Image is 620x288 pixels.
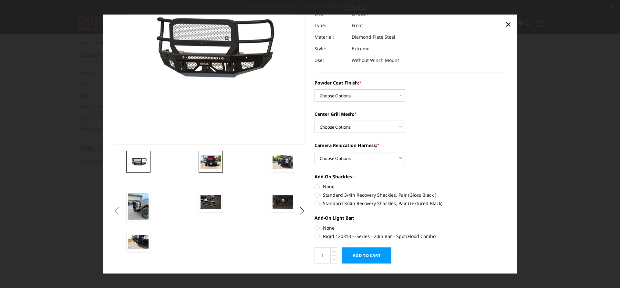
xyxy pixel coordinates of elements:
[342,247,391,263] input: Add to Cart
[352,43,369,55] dd: Extreme
[352,31,395,43] dd: Diamond Plate Steel
[503,19,513,29] a: Close
[201,155,221,169] img: 2023-2025 Ford F250-350 - FT Series - Extreme Front Bumper
[315,20,347,31] dt: Type:
[352,55,399,66] dd: Without Winch Mount
[315,173,507,180] label: Add-On Shackles :
[315,142,507,149] label: Camera Relocation Harness:
[297,206,307,216] button: Next
[588,257,620,288] iframe: Chat Widget
[352,20,363,31] dd: Front
[315,55,347,66] dt: Use:
[315,192,507,198] label: Standard 3/4in Recovery Shackles, Pair (Gloss Black )
[505,17,511,31] span: ×
[315,214,507,221] label: Add-On Light Bar:
[315,79,507,86] label: Powder Coat Finish:
[315,224,507,231] label: None
[315,31,347,43] dt: Material:
[315,43,347,55] dt: Style:
[315,200,507,207] label: Standard 3/4in Recovery Shackles, Pair (Textured Black)
[112,206,122,216] button: Previous
[315,111,507,117] label: Center Grill Mesh:
[315,233,507,240] label: Rigid 120313 E-Series - 20in Bar - Spot/Flood Combo
[201,195,221,209] img: 2023-2025 Ford F250-350 - FT Series - Extreme Front Bumper
[273,195,293,209] img: 2023-2025 Ford F250-350 - FT Series - Extreme Front Bumper
[128,157,149,166] img: 2023-2025 Ford F250-350 - FT Series - Extreme Front Bumper
[128,193,149,220] img: 2023-2025 Ford F250-350 - FT Series - Extreme Front Bumper
[273,155,293,169] img: 2023-2025 Ford F250-350 - FT Series - Extreme Front Bumper
[315,183,507,190] label: None
[128,235,149,249] img: 2023-2025 Ford F250-350 - FT Series - Extreme Front Bumper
